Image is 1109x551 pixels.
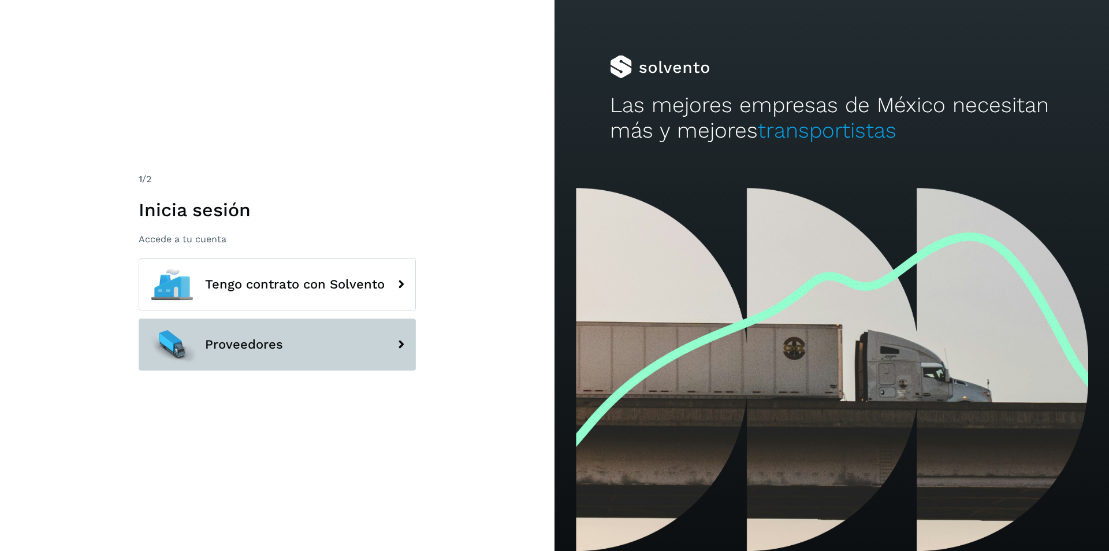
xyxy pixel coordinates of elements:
[205,278,385,291] span: Tengo contrato con Solvento
[139,172,416,186] div: /2
[610,93,1054,144] h2: Las mejores empresas de México necesitan más y mejores
[139,234,416,245] p: Accede a tu cuenta
[139,173,142,184] span: 1
[139,258,416,310] button: Tengo contrato con Solvento
[139,319,416,371] button: Proveedores
[139,199,416,221] h1: Inicia sesión
[205,338,283,352] span: Proveedores
[758,118,896,143] span: transportistas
